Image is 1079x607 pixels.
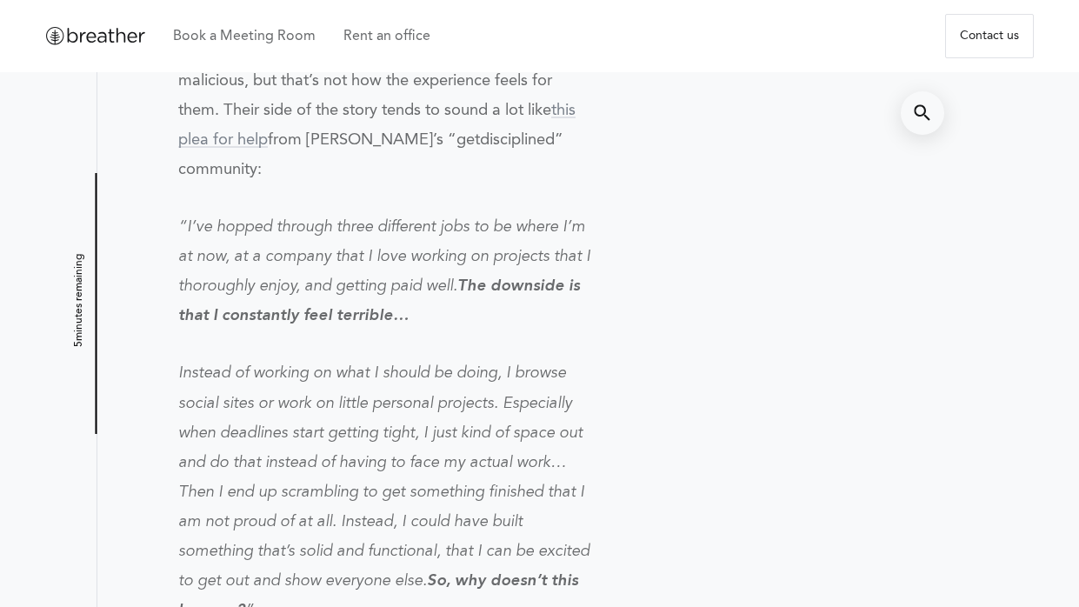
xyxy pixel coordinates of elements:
[178,278,580,324] i: The downside is that I constantly feel terrible…
[178,103,576,148] a: this plea for help
[178,365,589,588] span: Instead of working on what I should be doing, I browse social sites or work on little personal pr...
[69,170,89,431] h5: minutes remaining
[178,219,590,294] span: “I’ve hopped through three different jobs to be where I’m at now, at a company that I love workin...
[178,132,563,177] span: from [PERSON_NAME]’s “getdisciplined” community:
[73,341,83,347] span: 5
